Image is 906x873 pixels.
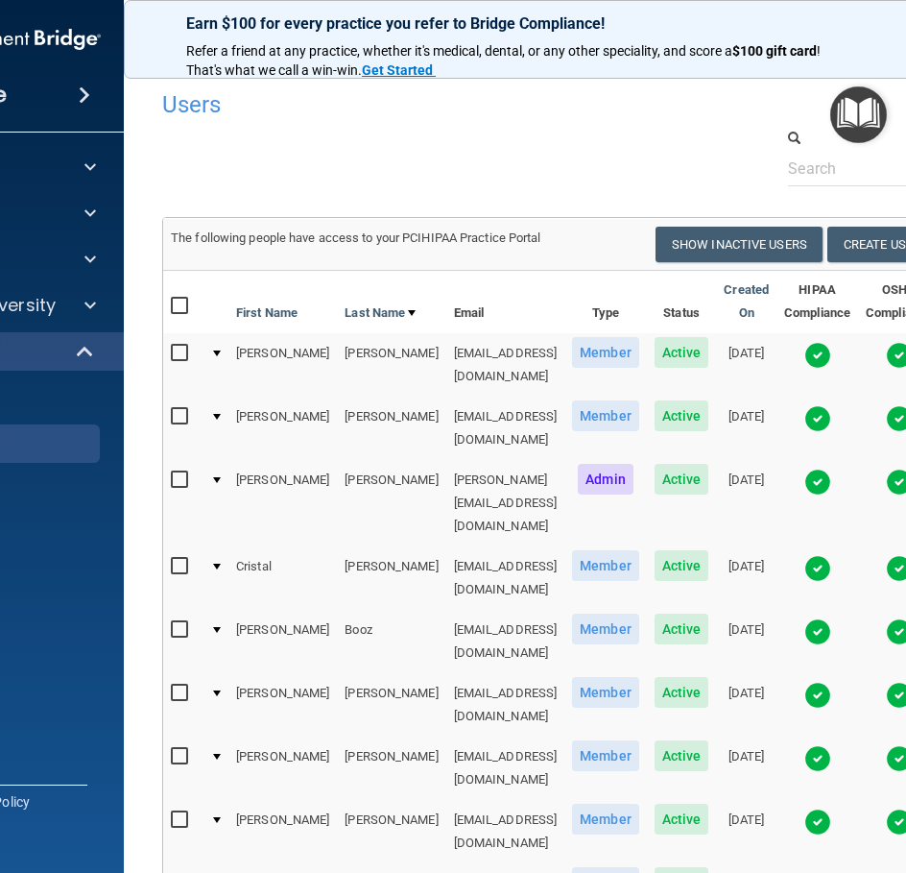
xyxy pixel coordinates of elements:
[446,546,565,610] td: [EMAIL_ADDRESS][DOMAIN_NAME]
[446,397,565,460] td: [EMAIL_ADDRESS][DOMAIN_NAME]
[656,227,823,262] button: Show Inactive Users
[716,800,776,863] td: [DATE]
[446,271,565,333] th: Email
[776,271,858,333] th: HIPAA Compliance
[228,333,337,397] td: [PERSON_NAME]
[716,610,776,673] td: [DATE]
[572,400,639,431] span: Member
[572,614,639,644] span: Member
[337,610,445,673] td: Booz
[228,737,337,800] td: [PERSON_NAME]
[716,460,776,546] td: [DATE]
[345,302,416,325] a: Last Name
[446,737,565,800] td: [EMAIL_ADDRESS][DOMAIN_NAME]
[724,279,769,325] a: Created On
[804,745,831,772] img: tick.e7d51cea.svg
[572,804,639,835] span: Member
[228,610,337,673] td: [PERSON_NAME]
[446,460,565,546] td: [PERSON_NAME][EMAIL_ADDRESS][DOMAIN_NAME]
[804,809,831,836] img: tick.e7d51cea.svg
[228,546,337,610] td: Cristal
[572,337,639,368] span: Member
[337,546,445,610] td: [PERSON_NAME]
[716,333,776,397] td: [DATE]
[228,673,337,737] td: [PERSON_NAME]
[186,14,839,33] p: Earn $100 for every practice you refer to Bridge Compliance!
[655,804,709,835] span: Active
[446,800,565,863] td: [EMAIL_ADDRESS][DOMAIN_NAME]
[804,618,831,645] img: tick.e7d51cea.svg
[162,92,669,117] h4: Users
[337,800,445,863] td: [PERSON_NAME]
[572,550,639,581] span: Member
[655,677,709,708] span: Active
[804,405,831,432] img: tick.e7d51cea.svg
[655,740,709,771] span: Active
[228,397,337,460] td: [PERSON_NAME]
[446,673,565,737] td: [EMAIL_ADDRESS][DOMAIN_NAME]
[578,464,633,495] span: Admin
[564,271,647,333] th: Type
[362,62,436,78] a: Get Started
[716,546,776,610] td: [DATE]
[446,610,565,673] td: [EMAIL_ADDRESS][DOMAIN_NAME]
[337,397,445,460] td: [PERSON_NAME]
[171,230,541,245] span: The following people have access to your PCIHIPAA Practice Portal
[186,43,732,59] span: Refer a friend at any practice, whether it's medical, dental, or any other speciality, and score a
[362,62,433,78] strong: Get Started
[732,43,817,59] strong: $100 gift card
[655,400,709,431] span: Active
[655,464,709,495] span: Active
[337,333,445,397] td: [PERSON_NAME]
[337,460,445,546] td: [PERSON_NAME]
[572,740,639,771] span: Member
[804,342,831,369] img: tick.e7d51cea.svg
[337,673,445,737] td: [PERSON_NAME]
[804,555,831,582] img: tick.e7d51cea.svg
[655,337,709,368] span: Active
[572,677,639,708] span: Member
[228,460,337,546] td: [PERSON_NAME]
[236,302,298,325] a: First Name
[655,550,709,581] span: Active
[716,673,776,737] td: [DATE]
[830,86,887,143] button: Open Resource Center
[337,737,445,800] td: [PERSON_NAME]
[228,800,337,863] td: [PERSON_NAME]
[716,397,776,460] td: [DATE]
[804,682,831,709] img: tick.e7d51cea.svg
[446,333,565,397] td: [EMAIL_ADDRESS][DOMAIN_NAME]
[186,43,823,78] span: ! That's what we call a win-win.
[655,614,709,644] span: Active
[804,469,831,496] img: tick.e7d51cea.svg
[647,271,717,333] th: Status
[716,737,776,800] td: [DATE]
